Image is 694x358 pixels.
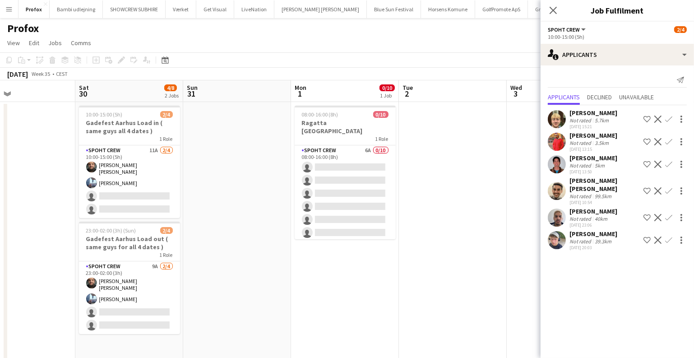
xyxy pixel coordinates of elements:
[569,139,593,146] div: Not rated
[7,70,28,79] div: [DATE]
[569,200,640,205] div: [DATE] 10:54
[593,238,613,245] div: 39.3km
[593,193,613,200] div: 99.5km
[30,70,52,77] span: Week 35
[569,177,640,193] div: [PERSON_NAME] [PERSON_NAME]
[587,94,612,100] span: Declined
[4,37,23,49] a: View
[569,131,617,139] div: [PERSON_NAME]
[541,44,694,65] div: Applicants
[50,0,103,18] button: Bambi udlejning
[569,215,593,222] div: Not rated
[569,154,617,162] div: [PERSON_NAME]
[619,94,654,100] span: Unavailable
[548,26,580,33] span: Spoht Crew
[234,0,274,18] button: LiveNation
[541,5,694,16] h3: Job Fulfilment
[593,117,611,124] div: 5.7km
[274,0,367,18] button: [PERSON_NAME] [PERSON_NAME]
[593,139,611,146] div: 3.5km
[548,33,687,40] div: 10:00-15:00 (5h)
[569,207,617,215] div: [PERSON_NAME]
[593,162,606,169] div: 5km
[548,94,580,100] span: Applicants
[674,26,687,33] span: 2/4
[569,230,617,238] div: [PERSON_NAME]
[569,109,617,117] div: [PERSON_NAME]
[528,0,583,18] button: Grenå Pavillionen
[56,70,68,77] div: CEST
[569,245,617,251] div: [DATE] 20:03
[569,222,617,228] div: [DATE] 23:06
[103,0,166,18] button: SHOWCREW SUBHIRE
[569,169,617,175] div: [DATE] 13:50
[25,37,43,49] a: Edit
[67,37,95,49] a: Comms
[29,39,39,47] span: Edit
[19,0,50,18] button: Profox
[367,0,421,18] button: Blue Sun Festival
[569,193,593,200] div: Not rated
[196,0,234,18] button: Get Visual
[421,0,475,18] button: Horsens Komune
[569,238,593,245] div: Not rated
[593,215,609,222] div: 40km
[48,39,62,47] span: Jobs
[166,0,196,18] button: Værket
[7,22,39,35] h1: Profox
[569,117,593,124] div: Not rated
[569,162,593,169] div: Not rated
[71,39,91,47] span: Comms
[569,124,617,130] div: [DATE] 15:21
[7,39,20,47] span: View
[475,0,528,18] button: GolfPromote ApS
[548,26,587,33] button: Spoht Crew
[45,37,65,49] a: Jobs
[569,146,617,152] div: [DATE] 13:15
